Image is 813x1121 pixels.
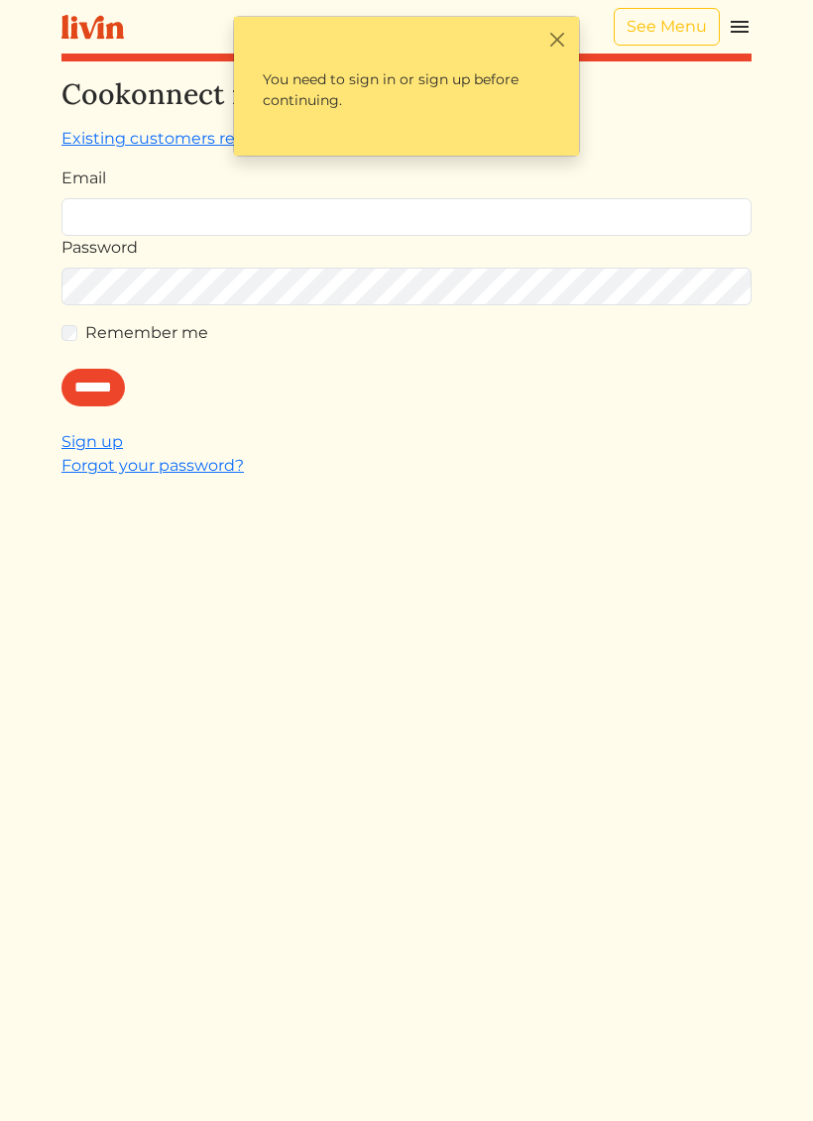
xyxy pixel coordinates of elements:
p: You need to sign in or sign up before continuing. [246,53,567,128]
img: livin-logo-a0d97d1a881af30f6274990eb6222085a2533c92bbd1e4f22c21b4f0d0e3210c.svg [61,15,124,40]
label: Password [61,236,138,260]
label: Email [61,167,106,190]
a: Existing customers reset password here [61,129,381,148]
label: Remember me [85,321,208,345]
h2: Cookonnect is now Livin! [61,77,752,111]
a: See Menu [614,8,720,46]
a: Forgot your password? [61,456,244,475]
button: Close [546,29,567,50]
img: menu_hamburger-cb6d353cf0ecd9f46ceae1c99ecbeb4a00e71ca567a856bd81f57e9d8c17bb26.svg [728,15,752,39]
a: Sign up [61,432,123,451]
